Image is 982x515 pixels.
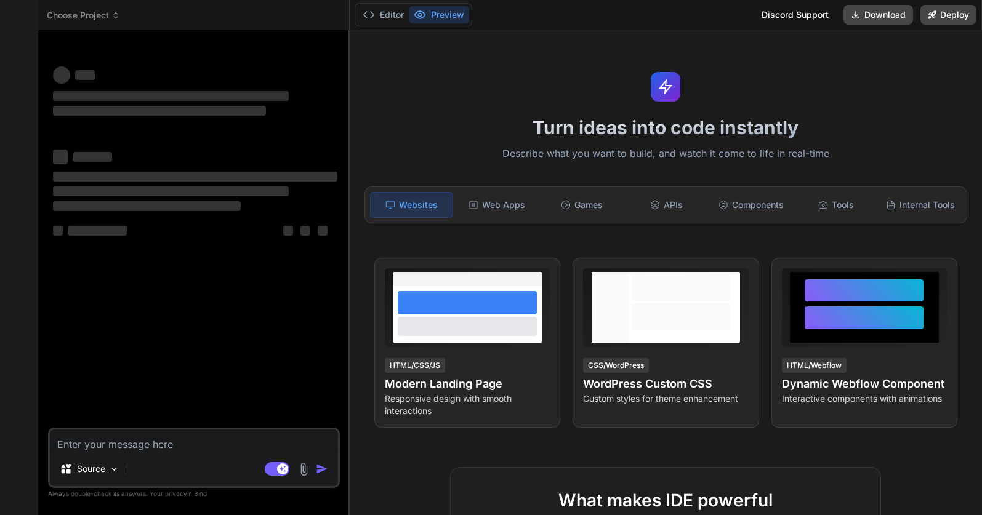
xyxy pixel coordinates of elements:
img: attachment [297,462,311,476]
span: ‌ [53,106,266,116]
div: Games [541,192,623,218]
h2: What makes IDE powerful [470,487,861,513]
button: Editor [358,6,409,23]
span: ‌ [53,186,289,196]
p: Describe what you want to build, and watch it come to life in real-time [357,146,975,162]
div: Websites [370,192,454,218]
span: ‌ [53,172,337,182]
img: Pick Models [109,464,119,474]
div: Components [710,192,792,218]
div: Discord Support [754,5,836,25]
div: APIs [626,192,708,218]
button: Preview [409,6,469,23]
p: Custom styles for theme enhancement [583,393,748,405]
h4: WordPress Custom CSS [583,375,748,393]
div: HTML/CSS/JS [385,358,445,373]
p: Responsive design with smooth interactions [385,393,550,417]
span: ‌ [68,226,127,236]
p: Source [77,463,105,475]
span: ‌ [75,70,95,80]
span: privacy [165,490,187,497]
span: ‌ [53,201,241,211]
span: ‌ [73,152,112,162]
h4: Dynamic Webflow Component [782,375,947,393]
h4: Modern Landing Page [385,375,550,393]
p: Interactive components with animations [782,393,947,405]
div: HTML/Webflow [782,358,847,373]
button: Deploy [920,5,976,25]
span: ‌ [53,66,70,84]
img: icon [316,463,328,475]
div: Internal Tools [879,192,962,218]
span: Choose Project [47,9,120,22]
div: CSS/WordPress [583,358,649,373]
span: ‌ [318,226,328,236]
span: ‌ [300,226,310,236]
div: Tools [795,192,877,218]
div: Web Apps [456,192,538,218]
h1: Turn ideas into code instantly [357,116,975,138]
span: ‌ [53,226,63,236]
button: Download [843,5,913,25]
p: Always double-check its answers. Your in Bind [48,488,340,500]
span: ‌ [283,226,293,236]
span: ‌ [53,91,289,101]
span: ‌ [53,150,68,164]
